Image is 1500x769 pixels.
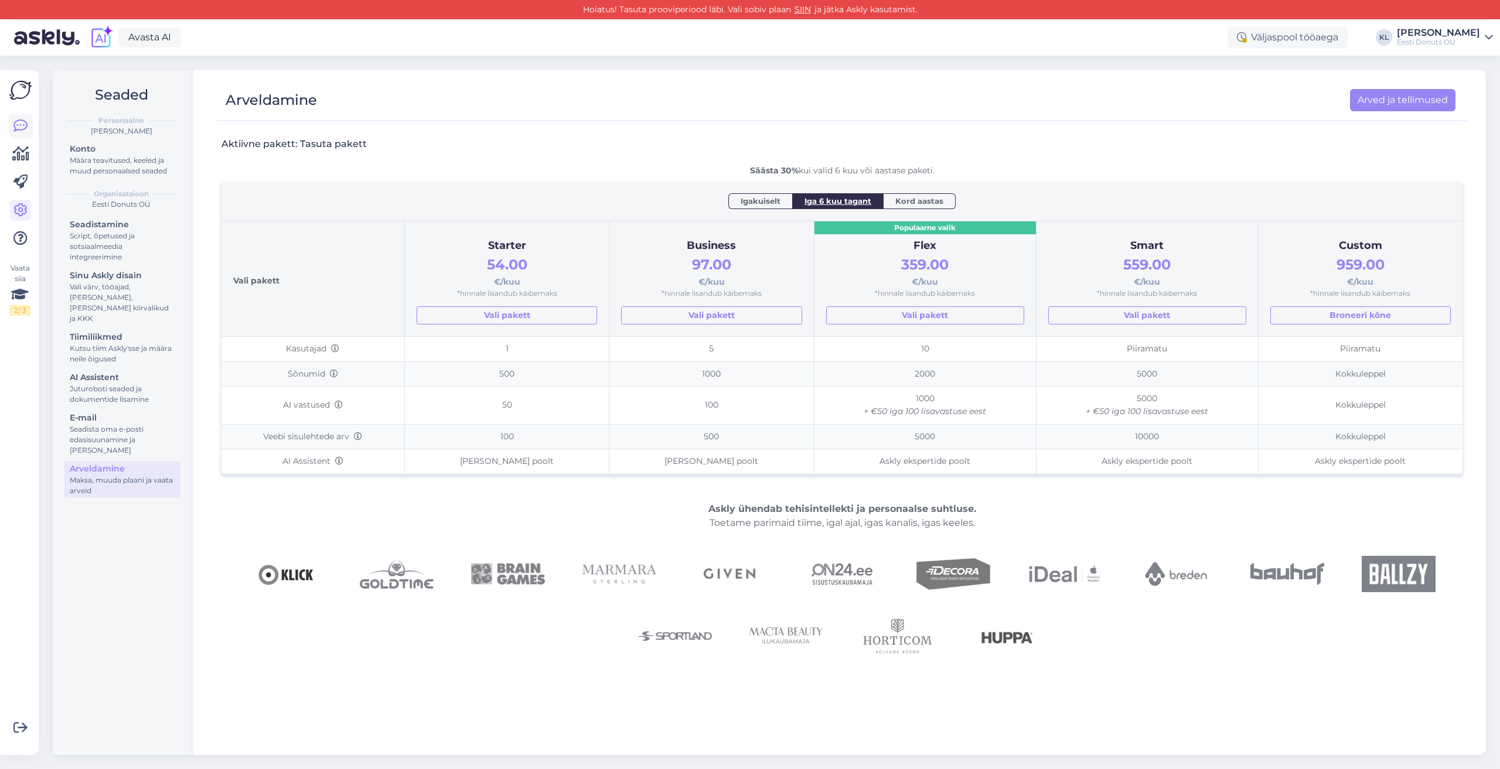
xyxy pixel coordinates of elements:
img: Marmarasterling [582,537,656,611]
div: Business [621,238,802,254]
div: €/kuu [1048,254,1246,288]
td: AI vastused [221,387,404,424]
div: Flex [826,238,1024,254]
a: Arved ja tellimused [1350,89,1455,111]
td: 500 [609,424,814,449]
td: 10 [814,336,1036,361]
div: [PERSON_NAME] [1397,28,1480,37]
div: Eesti Donuts OÜ [62,199,180,210]
div: Custom [1270,238,1451,254]
td: Kokkuleppel [1258,424,1462,449]
div: Vali pakett [233,233,393,324]
span: Kord aastas [895,195,943,207]
a: E-mailSeadista oma e-posti edasisuunamine ja [PERSON_NAME] [64,410,180,457]
div: *hinnale lisandub käibemaks [1048,288,1246,299]
h2: Seaded [62,84,180,106]
td: Askly ekspertide poolt [1036,449,1258,474]
img: Goldtime [360,537,434,611]
h3: Aktiivne pakett: Tasuta pakett [221,138,367,151]
div: Arveldamine [70,463,175,475]
span: Igakuiselt [741,195,780,207]
td: 5000 [814,424,1036,449]
img: Braingames [471,537,545,611]
img: Mactabeauty [749,616,823,657]
td: Piiramatu [1258,336,1462,361]
td: Askly ekspertide poolt [1258,449,1462,474]
div: €/kuu [417,254,597,288]
div: Toetame parimaid tiime, igal ajal, igas kanalis, igas keeles. [221,502,1462,530]
div: Määra teavitused, keeled ja muud personaalsed seaded [70,155,175,176]
a: AI AssistentJuturoboti seaded ja dokumentide lisamine [64,370,180,406]
div: Tiimiliikmed [70,331,175,343]
td: 10000 [1036,424,1258,449]
td: AI Assistent [221,449,404,474]
a: Vali pakett [826,306,1024,324]
div: *hinnale lisandub käibemaks [826,288,1024,299]
a: TiimiliikmedKutsu tiim Askly'sse ja määra neile õigused [64,329,180,366]
div: 2 / 3 [9,305,30,316]
a: SeadistamineScript, õpetused ja sotsiaalmeedia integreerimine [64,217,180,264]
div: Konto [70,143,175,155]
div: €/kuu [826,254,1024,288]
span: 959.00 [1337,256,1385,273]
a: Sinu Askly disainVali värv, tööajad, [PERSON_NAME], [PERSON_NAME] kiirvalikud ja KKK [64,268,180,326]
img: Askly Logo [9,79,32,101]
img: bauhof [1250,537,1324,611]
div: kui valid 6 kuu või aastase paketi. [221,165,1462,177]
a: Vali pakett [621,306,802,324]
div: Smart [1048,238,1246,254]
div: Starter [417,238,597,254]
div: KL [1376,29,1392,46]
td: 5000 [1036,387,1258,424]
b: Personaalne [98,115,144,126]
b: Säästa 30% [750,165,799,176]
span: 359.00 [901,256,949,273]
a: ArveldamineMaksa, muuda plaani ja vaata arveid [64,461,180,498]
span: 559.00 [1123,256,1171,273]
td: 1 [404,336,609,361]
td: 2000 [814,361,1036,387]
div: Seadistamine [70,218,175,231]
div: Vaata siia [9,263,30,316]
td: 100 [609,387,814,424]
td: 1000 [609,361,814,387]
a: SIIN [791,4,814,15]
img: Decora [916,537,990,611]
img: Breden [1139,537,1213,611]
i: + €50 iga 100 lisavastuse eest [1086,406,1208,416]
a: [PERSON_NAME]Eesti Donuts OÜ [1397,28,1493,47]
div: Vali värv, tööajad, [PERSON_NAME], [PERSON_NAME] kiirvalikud ja KKK [70,282,175,324]
img: Klick [248,537,322,611]
td: Veebi sisulehtede arv [221,424,404,449]
div: Eesti Donuts OÜ [1397,37,1480,47]
img: On24 [805,537,879,611]
div: *hinnale lisandub käibemaks [1270,288,1451,299]
div: *hinnale lisandub käibemaks [417,288,597,299]
div: Sinu Askly disain [70,269,175,282]
td: Kokkuleppel [1258,361,1462,387]
td: Askly ekspertide poolt [814,449,1036,474]
td: 100 [404,424,609,449]
img: Huppa [972,616,1046,657]
td: Kokkuleppel [1258,387,1462,424]
b: Organisatsioon [94,189,149,199]
td: 5 [609,336,814,361]
td: 50 [404,387,609,424]
a: Vali pakett [1048,306,1246,324]
td: 5000 [1036,361,1258,387]
div: E-mail [70,412,175,424]
div: Seadista oma e-posti edasisuunamine ja [PERSON_NAME] [70,424,175,456]
div: Maksa, muuda plaani ja vaata arveid [70,475,175,496]
img: explore-ai [89,25,114,50]
span: 97.00 [692,256,731,273]
td: 1000 [814,387,1036,424]
span: Iga 6 kuu tagant [804,195,871,207]
td: [PERSON_NAME] poolt [609,449,814,474]
td: [PERSON_NAME] poolt [404,449,609,474]
i: + €50 iga 100 lisavastuse eest [864,406,986,416]
img: Sportland [638,616,712,657]
img: IDeal [1028,537,1102,611]
div: Populaarne valik [814,221,1036,235]
b: Askly ühendab tehisintellekti ja personaalse suhtluse. [708,503,976,514]
td: 500 [404,361,609,387]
